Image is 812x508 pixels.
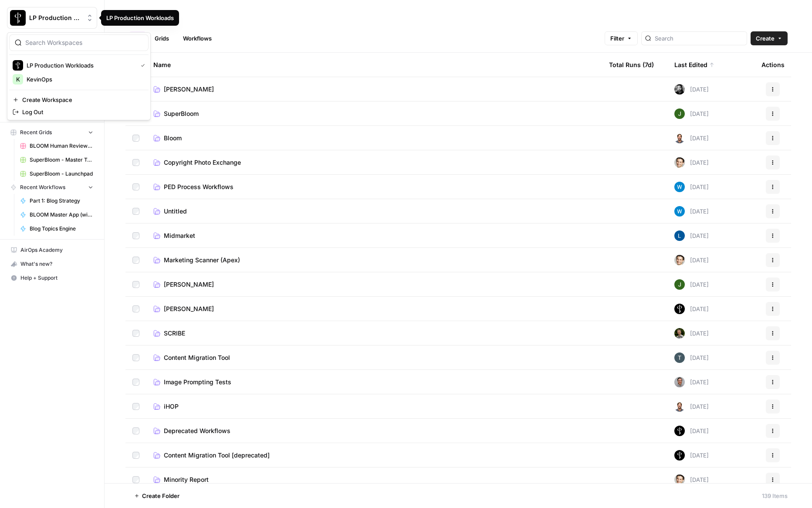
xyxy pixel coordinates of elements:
a: BLOOM Human Review (ver2) [16,139,97,153]
span: Create Folder [142,491,179,500]
span: Log Out [22,108,142,116]
a: Midmarket [153,231,595,240]
span: iHOP [164,402,179,411]
button: What's new? [7,257,97,271]
span: [PERSON_NAME] [164,305,214,313]
img: ytzwuzx6khwl459aly6hhom9lt3a [674,230,685,241]
a: BLOOM Master App (with human review) [16,208,97,222]
a: [PERSON_NAME] [153,305,595,313]
button: Recent Grids [7,126,97,139]
a: Deprecated Workflows [153,427,595,435]
a: All [129,31,146,45]
div: Last Edited [674,53,714,77]
span: K [16,75,20,84]
img: wy7w4sbdaj7qdyha500izznct9l3 [674,304,685,314]
span: SuperBloom [164,109,199,118]
img: s490wiz4j6jcuzx6yvvs5e0w4nek [674,450,685,461]
a: [PERSON_NAME] [153,280,595,289]
span: Recent Workflows [20,183,65,191]
a: SCRIBE [153,329,595,338]
a: Bloom [153,134,595,142]
span: AirOps Academy [20,246,93,254]
span: [PERSON_NAME] [164,280,214,289]
button: Recent Workflows [7,181,97,194]
a: Copyright Photo Exchange [153,158,595,167]
img: e6dqg6lbdbpjqp1a7mpgiwrn07v8 [674,182,685,192]
span: SuperBloom - Launchpad [30,170,93,178]
span: LP Production Workloads [27,61,134,70]
a: SuperBloom [153,109,595,118]
span: BLOOM Master App (with human review) [30,211,93,219]
span: LP Production Workloads [29,14,82,22]
div: Actions [761,53,785,77]
button: Workspace: LP Production Workloads [7,7,97,29]
a: Workflows [178,31,217,45]
a: Content Migration Tool [153,353,595,362]
a: [PERSON_NAME] [153,85,595,94]
a: Minority Report [153,475,595,484]
input: Search Workspaces [25,38,143,47]
img: olqs3go1b4m73rizhvw5914cwa42 [674,279,685,290]
span: Deprecated Workflows [164,427,230,435]
span: Bloom [164,134,182,142]
span: [PERSON_NAME] [164,85,214,94]
img: 5v0yozua856dyxnw4lpcp45mgmzh [674,108,685,119]
div: [DATE] [674,426,709,436]
div: Total Runs (7d) [609,53,654,77]
span: Image Prompting Tests [164,378,231,386]
img: 687sl25u46ey1xiwvt4n1x224os9 [674,377,685,387]
span: Filter [610,34,624,43]
a: Untitled [153,207,595,216]
span: PED Process Workflows [164,183,233,191]
div: [DATE] [674,182,709,192]
img: LP Production Workloads Logo [13,60,23,71]
span: Minority Report [164,475,209,484]
div: [DATE] [674,279,709,290]
button: Help + Support [7,271,97,285]
div: What's new? [7,257,97,271]
a: Blog Topics Engine [16,222,97,236]
div: [DATE] [674,157,709,168]
span: Content Migration Tool [deprecated] [164,451,270,460]
div: [DATE] [674,108,709,119]
span: Blog Topics Engine [30,225,93,233]
span: SuperBloom - Master Topic List [30,156,93,164]
span: BLOOM Human Review (ver2) [30,142,93,150]
span: SCRIBE [164,329,185,338]
div: [DATE] [674,304,709,314]
a: Marketing Scanner (Apex) [153,256,595,264]
div: [DATE] [674,401,709,412]
button: Create [751,31,788,45]
div: [DATE] [674,84,709,95]
img: w50xlh1naze4627dnbfjqd4btcln [674,84,685,95]
img: j7temtklz6amjwtjn5shyeuwpeb0 [674,157,685,168]
div: Workspace: LP Production Workloads [7,32,151,120]
div: [DATE] [674,133,709,143]
a: PED Process Workflows [153,183,595,191]
a: Content Migration Tool [deprecated] [153,451,595,460]
a: SuperBloom - Launchpad [16,167,97,181]
div: 139 Items [762,491,788,500]
span: Recent Grids [20,129,52,136]
img: j7temtklz6amjwtjn5shyeuwpeb0 [674,255,685,265]
button: Create Folder [129,489,185,503]
a: Image Prompting Tests [153,378,595,386]
a: Log Out [9,106,149,118]
a: SuperBloom - Master Topic List [16,153,97,167]
div: [DATE] [674,328,709,339]
span: Part 1: Blog Strategy [30,197,93,205]
a: Create Workspace [9,94,149,106]
span: Create [756,34,775,43]
img: fdbthlkohqvq3b2ybzi3drh0kqcb [674,133,685,143]
span: Help + Support [20,274,93,282]
img: LP Production Workloads Logo [10,10,26,26]
div: [DATE] [674,230,709,241]
div: [DATE] [674,377,709,387]
div: Name [153,53,595,77]
span: Marketing Scanner (Apex) [164,256,240,264]
div: [DATE] [674,450,709,461]
div: [DATE] [674,206,709,217]
div: Browse [129,10,167,24]
a: Part 1: Blog Strategy [16,194,97,208]
div: [DATE] [674,352,709,363]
